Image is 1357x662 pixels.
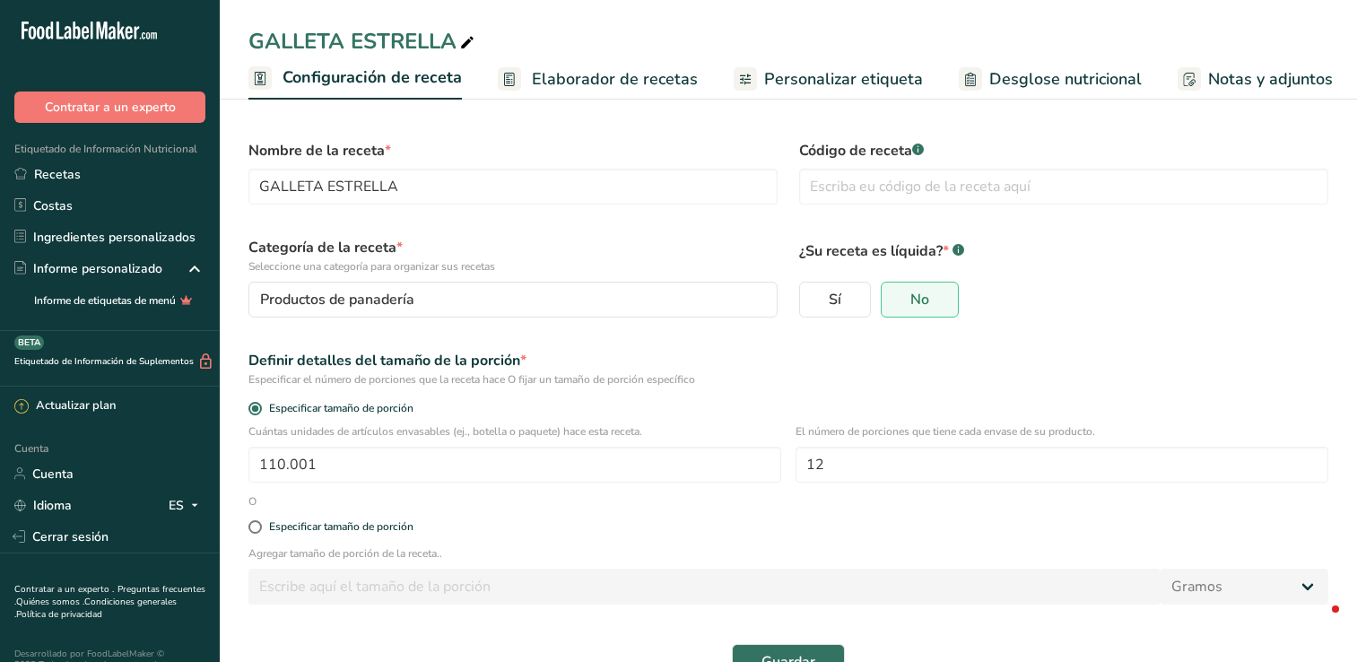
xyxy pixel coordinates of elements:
font: Recetas [34,165,81,184]
p: Cuántas unidades de artículos envasables (ej., botella o paquete) hace esta receta. [248,423,781,440]
input: Escribe aquí el tamaño de la porción [248,569,1161,605]
font: Ingredientes personalizados [33,228,196,247]
font: Idioma [33,496,72,515]
a: Quiénes somos . [16,596,84,608]
div: O [238,493,267,510]
span: Sí [829,291,841,309]
p: Agregar tamaño de porción de la receta.. [248,545,1328,562]
font: Costas [33,196,73,215]
font: ¿Su receta es líquida? [799,241,943,261]
div: Especificar tamaño de porción [269,520,413,534]
font: Informe personalizado [33,259,162,278]
div: BETA [14,335,44,350]
div: Especificar el número de porciones que la receta hace O fijar un tamaño de porción específico [248,371,1328,388]
font: Categoría de la receta [248,238,396,257]
input: Escriba el nombre de su receta aquí [248,169,778,205]
iframe: Intercom live chat [1296,601,1339,644]
span: Productos de panadería [260,289,414,310]
a: Política de privacidad [16,608,102,621]
button: Productos de panadería [248,282,778,318]
span: Configuración de receta [283,65,462,90]
font: Actualizar plan [36,397,116,415]
span: Elaborador de recetas [532,67,698,91]
a: Contratar a un experto . [14,583,114,596]
a: Notas y adjuntos [1178,59,1333,100]
p: El número de porciones que tiene cada envase de su producto. [796,423,1328,440]
a: Condiciones generales . [14,596,177,621]
font: Definir detalles del tamaño de la porción [248,351,520,370]
span: Personalizar etiqueta [764,67,923,91]
button: Contratar a un experto [14,91,205,123]
font: GALLETA ESTRELLA [248,25,457,57]
font: ES [169,496,184,515]
input: Escriba eu código de la receta aquí [799,169,1328,205]
span: No [910,291,929,309]
span: Especificar tamaño de porción [262,402,413,415]
span: Notas y adjuntos [1208,67,1333,91]
font: Etiquetado de Información de Suplementos [14,355,194,369]
a: Desglose nutricional [959,59,1142,100]
p: Seleccione una categoría para organizar sus recetas [248,258,778,274]
a: Elaborador de recetas [498,59,698,100]
span: Desglose nutricional [989,67,1142,91]
a: Configuración de receta [248,57,462,100]
font: Informe de etiquetas de menú [34,292,176,309]
font: Nombre de la receta [248,141,385,161]
font: Código de receta [799,141,912,161]
a: Preguntas frecuentes . [14,583,205,608]
font: Cerrar sesión [32,527,109,546]
a: Personalizar etiqueta [734,59,923,100]
font: Cuenta [32,465,74,483]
